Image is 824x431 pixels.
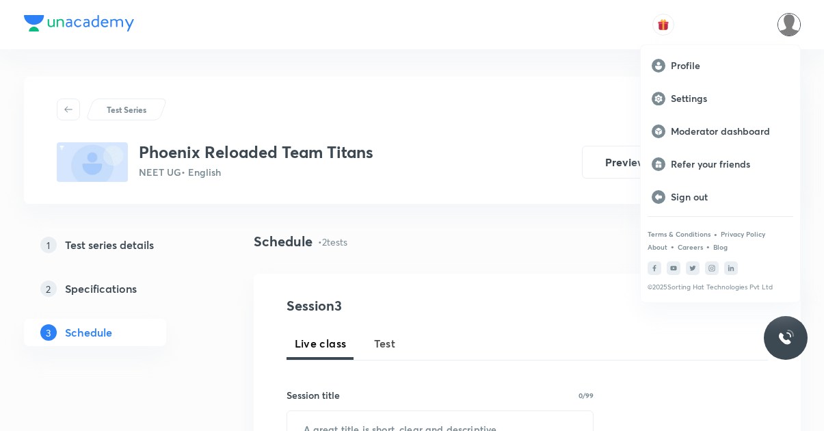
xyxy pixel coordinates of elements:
a: About [648,243,667,251]
p: Moderator dashboard [671,125,789,138]
div: • [670,240,675,252]
p: Profile [671,60,789,72]
a: Settings [641,82,800,115]
p: Settings [671,92,789,105]
p: Sign out [671,191,789,203]
a: Careers [678,243,703,251]
div: • [713,228,718,240]
p: © 2025 Sorting Hat Technologies Pvt Ltd [648,283,793,291]
a: Moderator dashboard [641,115,800,148]
a: Privacy Policy [721,230,765,238]
a: Profile [641,49,800,82]
p: Refer your friends [671,158,789,170]
a: Blog [713,243,728,251]
a: Terms & Conditions [648,230,710,238]
div: • [706,240,710,252]
a: Refer your friends [641,148,800,181]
